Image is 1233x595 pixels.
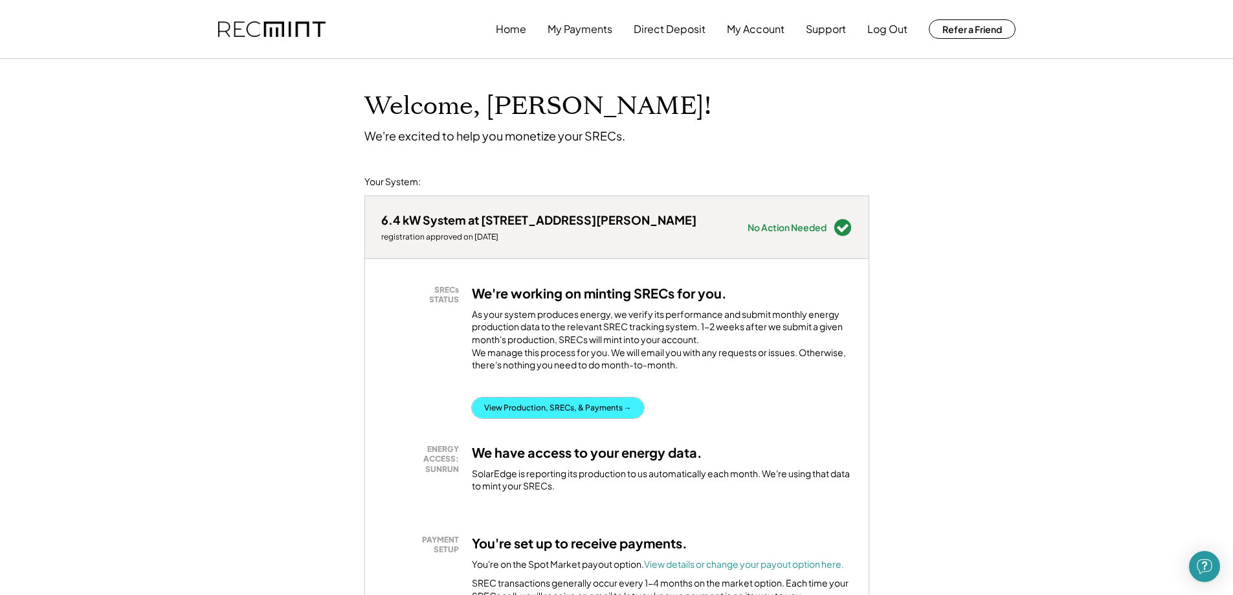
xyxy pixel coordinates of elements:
[218,21,326,38] img: recmint-logotype%403x.png
[472,308,852,378] div: As your system produces energy, we verify its performance and submit monthly energy production da...
[472,285,727,302] h3: We're working on minting SRECs for you.
[644,558,844,570] a: View details or change your payout option here.
[388,285,459,305] div: SRECs STATUS
[1189,551,1220,582] div: Open Intercom Messenger
[472,398,644,418] button: View Production, SRECs, & Payments →
[472,535,687,552] h3: You're set up to receive payments.
[727,16,784,42] button: My Account
[496,16,526,42] button: Home
[388,444,459,475] div: ENERGY ACCESS: SUNRUN
[929,19,1016,39] button: Refer a Friend
[472,467,852,493] div: SolarEdge is reporting its production to us automatically each month. We're using that data to mi...
[867,16,907,42] button: Log Out
[548,16,612,42] button: My Payments
[634,16,705,42] button: Direct Deposit
[364,128,625,143] div: We're excited to help you monetize your SRECs.
[381,212,696,227] div: 6.4 kW System at [STREET_ADDRESS][PERSON_NAME]
[472,444,702,461] h3: We have access to your energy data.
[381,232,696,242] div: registration approved on [DATE]
[806,16,846,42] button: Support
[748,223,827,232] div: No Action Needed
[364,91,711,122] h1: Welcome, [PERSON_NAME]!
[364,175,421,188] div: Your System:
[472,558,844,571] div: You're on the Spot Market payout option.
[388,535,459,555] div: PAYMENT SETUP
